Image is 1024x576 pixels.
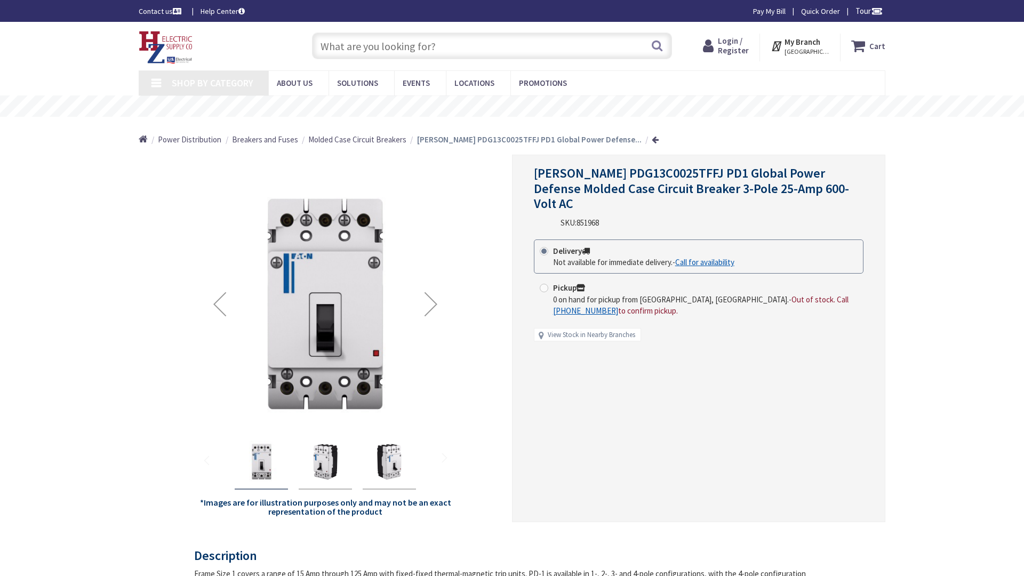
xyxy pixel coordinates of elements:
a: Pay My Bill [753,6,786,17]
a: Breakers and Fuses [232,134,298,145]
span: Shop By Category [172,77,253,89]
span: Login / Register [718,36,749,55]
a: Cart [851,36,885,55]
a: Quick Order [801,6,840,17]
strong: Delivery [553,246,590,256]
strong: My Branch [785,37,820,47]
span: Locations [454,78,494,88]
h3: Description [194,549,822,563]
span: Power Distribution [158,134,221,145]
span: Out of stock. Call to confirm pickup. [553,294,849,316]
strong: Cart [869,36,885,55]
a: Power Distribution [158,134,221,145]
img: Eaton PDG13C0025TFFJ PD1 Global Power Defense Molded Case Circuit Breaker 3-Pole 25-Amp 600-Volt AC [304,441,347,483]
a: Help Center [201,6,245,17]
span: About Us [277,78,313,88]
span: Promotions [519,78,567,88]
a: Call for availability [675,257,734,268]
span: 851968 [577,218,599,228]
span: Breakers and Fuses [232,134,298,145]
span: [PERSON_NAME] PDG13C0025TFFJ PD1 Global Power Defense Molded Case Circuit Breaker 3-Pole 25-Amp 6... [534,165,849,212]
a: Molded Case Circuit Breakers [308,134,406,145]
strong: [PERSON_NAME] PDG13C0025TFFJ PD1 Global Power Defense... [417,134,642,145]
div: - [553,294,858,317]
span: 0 on hand for pickup from [GEOGRAPHIC_DATA], [GEOGRAPHIC_DATA]. [553,294,789,305]
div: Eaton PDG13C0025TFFJ PD1 Global Power Defense Molded Case Circuit Breaker 3-Pole 25-Amp 600-Volt AC [299,435,352,490]
span: Events [403,78,430,88]
img: HZ Electric Supply [139,31,193,64]
span: Tour [855,6,883,16]
a: Login / Register [703,36,749,55]
img: Eaton PDG13C0025TFFJ PD1 Global Power Defense Molded Case Circuit Breaker 3-Pole 25-Amp 600-Volt AC [368,441,411,483]
div: - [553,257,734,268]
strong: Pickup [553,283,585,293]
a: Contact us [139,6,183,17]
span: Molded Case Circuit Breakers [308,134,406,145]
div: Previous [198,177,241,431]
div: Eaton PDG13C0025TFFJ PD1 Global Power Defense Molded Case Circuit Breaker 3-Pole 25-Amp 600-Volt AC [235,435,288,490]
div: My Branch [GEOGRAPHIC_DATA], [GEOGRAPHIC_DATA] [771,36,830,55]
span: [GEOGRAPHIC_DATA], [GEOGRAPHIC_DATA] [785,47,830,56]
img: Eaton PDG13C0025TFFJ PD1 Global Power Defense Molded Case Circuit Breaker 3-Pole 25-Amp 600-Volt AC [240,441,283,483]
rs-layer: Free Same Day Pickup at 8 Locations [427,101,616,113]
a: View Stock in Nearby Branches [548,330,635,340]
img: Eaton PDG13C0025TFFJ PD1 Global Power Defense Molded Case Circuit Breaker 3-Pole 25-Amp 600-Volt AC [198,177,452,431]
input: What are you looking for? [312,33,672,59]
div: Eaton PDG13C0025TFFJ PD1 Global Power Defense Molded Case Circuit Breaker 3-Pole 25-Amp 600-Volt AC [363,435,416,490]
span: Not available for immediate delivery. [553,257,673,267]
div: Next [410,177,452,431]
span: Solutions [337,78,378,88]
a: [PHONE_NUMBER] [553,305,618,316]
h5: *Images are for illustration purposes only and may not be an exact representation of the product [198,498,452,517]
div: SKU: [561,217,599,228]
